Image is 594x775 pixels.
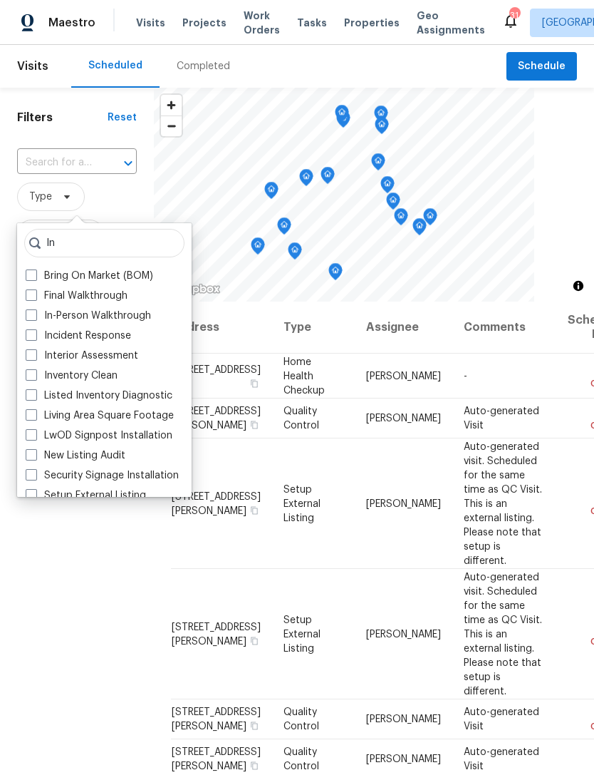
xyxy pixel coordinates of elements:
[464,406,539,431] span: Auto-generated Visit
[118,153,138,173] button: Open
[366,414,441,424] span: [PERSON_NAME]
[248,503,261,516] button: Copy Address
[26,428,172,443] label: LwOD Signpost Installation
[464,572,542,696] span: Auto-generated visit. Scheduled for the same time as QC Visit. This is an external listing. Pleas...
[366,498,441,508] span: [PERSON_NAME]
[374,106,388,128] div: Map marker
[177,59,230,73] div: Completed
[452,302,556,354] th: Comments
[366,714,441,724] span: [PERSON_NAME]
[283,484,321,523] span: Setup External Listing
[464,707,539,732] span: Auto-generated Visit
[344,16,400,30] span: Properties
[380,176,395,198] div: Map marker
[423,208,437,230] div: Map marker
[283,615,321,653] span: Setup External Listing
[182,16,226,30] span: Projects
[272,302,355,354] th: Type
[161,116,182,136] span: Zoom out
[154,88,534,302] canvas: Map
[108,111,137,125] div: Reset
[17,111,108,125] h1: Filters
[328,263,343,285] div: Map marker
[321,167,335,189] div: Map marker
[570,277,587,294] button: Toggle attribution
[355,302,452,354] th: Assignee
[172,707,261,732] span: [STREET_ADDRESS][PERSON_NAME]
[464,371,467,381] span: -
[172,491,261,515] span: [STREET_ADDRESS][PERSON_NAME]
[161,95,182,116] button: Zoom in
[375,117,389,139] div: Map marker
[26,269,153,283] label: Bring On Market (BOM)
[172,406,261,431] span: [STREET_ADDRESS][PERSON_NAME]
[464,747,539,771] span: Auto-generated Visit
[26,289,127,303] label: Final Walkthrough
[417,9,485,37] span: Geo Assignments
[26,409,174,423] label: Living Area Square Footage
[574,278,583,294] span: Toggle attribution
[88,58,142,73] div: Scheduled
[136,16,165,30] span: Visits
[172,622,261,646] span: [STREET_ADDRESS][PERSON_NAME]
[26,349,138,363] label: Interior Assessment
[172,364,261,374] span: [STREET_ADDRESS]
[464,441,542,565] span: Auto-generated visit. Scheduled for the same time as QC Visit. This is an external listing. Pleas...
[248,719,261,732] button: Copy Address
[26,488,146,503] label: Setup External Listing
[283,707,319,732] span: Quality Control
[171,302,272,354] th: Address
[26,448,125,463] label: New Listing Audit
[244,9,280,37] span: Work Orders
[17,51,48,82] span: Visits
[371,153,385,175] div: Map marker
[283,406,319,431] span: Quality Control
[506,52,577,81] button: Schedule
[509,9,519,23] div: 31
[366,629,441,639] span: [PERSON_NAME]
[26,309,151,323] label: In-Person Walkthrough
[26,389,172,403] label: Listed Inventory Diagnostic
[394,208,408,230] div: Map marker
[17,152,97,174] input: Search for an address...
[386,193,400,215] div: Map marker
[251,237,265,260] div: Map marker
[48,16,95,30] span: Maestro
[248,419,261,431] button: Copy Address
[366,754,441,764] span: [PERSON_NAME]
[335,105,349,127] div: Map marker
[26,468,179,483] label: Security Signage Installation
[248,376,261,389] button: Copy Address
[161,116,182,136] button: Zoom out
[366,371,441,381] span: [PERSON_NAME]
[283,356,325,395] span: Home Health Checkup
[277,217,291,240] div: Map marker
[172,747,261,771] span: [STREET_ADDRESS][PERSON_NAME]
[248,634,261,647] button: Copy Address
[412,218,427,240] div: Map marker
[283,747,319,771] span: Quality Control
[299,169,313,191] div: Map marker
[26,329,131,343] label: Incident Response
[288,242,302,265] div: Map marker
[26,369,118,383] label: Inventory Clean
[264,182,278,204] div: Map marker
[297,18,327,28] span: Tasks
[518,58,566,76] span: Schedule
[248,759,261,772] button: Copy Address
[29,190,52,204] span: Type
